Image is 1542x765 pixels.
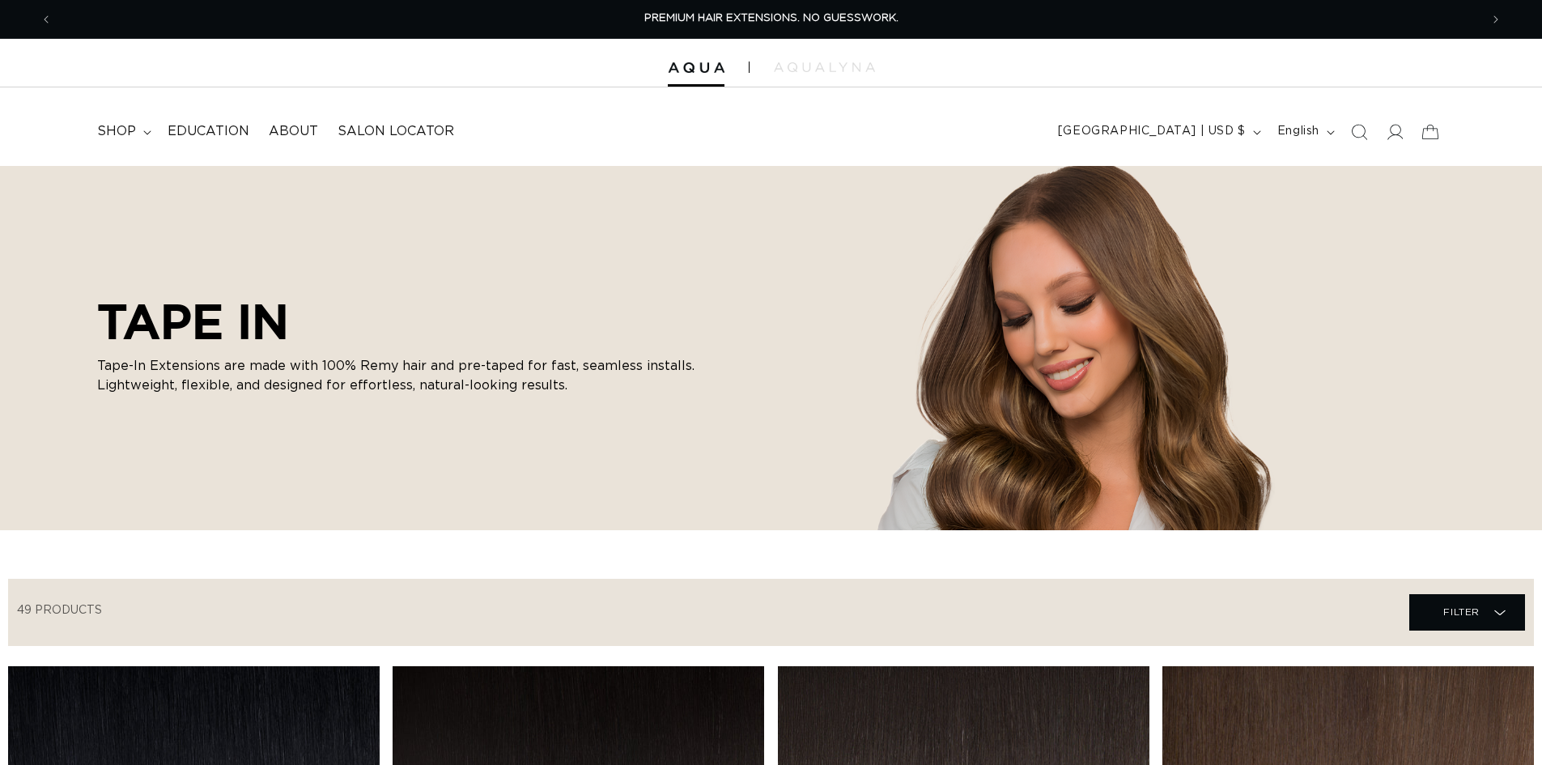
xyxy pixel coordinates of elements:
[259,113,328,150] a: About
[168,123,249,140] span: Education
[158,113,259,150] a: Education
[1048,117,1268,147] button: [GEOGRAPHIC_DATA] | USD $
[1341,114,1377,150] summary: Search
[1277,123,1319,140] span: English
[17,605,102,616] span: 49 products
[668,62,724,74] img: Aqua Hair Extensions
[97,293,712,350] h2: TAPE IN
[774,62,875,72] img: aqualyna.com
[644,13,898,23] span: PREMIUM HAIR EXTENSIONS. NO GUESSWORK.
[97,356,712,395] p: Tape-In Extensions are made with 100% Remy hair and pre-taped for fast, seamless installs. Lightw...
[97,123,136,140] span: shop
[1478,4,1514,35] button: Next announcement
[1058,123,1246,140] span: [GEOGRAPHIC_DATA] | USD $
[1268,117,1341,147] button: English
[1409,594,1525,631] summary: Filter
[328,113,464,150] a: Salon Locator
[269,123,318,140] span: About
[338,123,454,140] span: Salon Locator
[28,4,64,35] button: Previous announcement
[1443,597,1480,627] span: Filter
[87,113,158,150] summary: shop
